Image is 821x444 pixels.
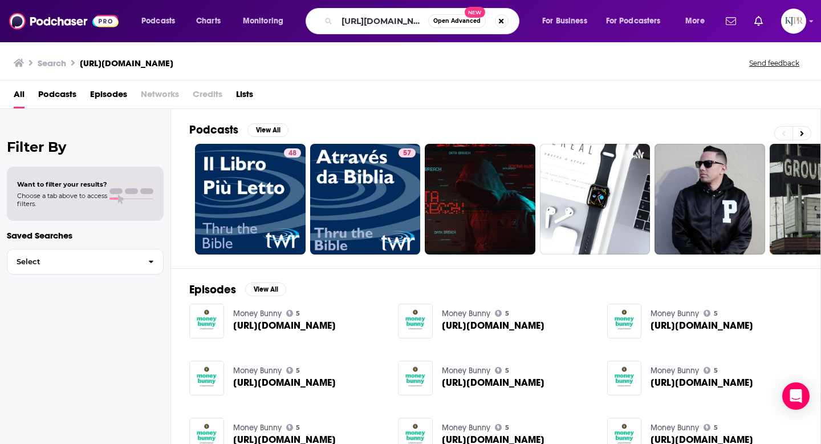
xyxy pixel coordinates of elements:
[750,11,767,31] a: Show notifications dropdown
[714,368,718,373] span: 5
[196,13,221,29] span: Charts
[80,58,173,68] h3: [URL][DOMAIN_NAME]
[296,425,300,430] span: 5
[233,321,336,330] span: [URL][DOMAIN_NAME]
[398,361,433,395] img: https://podcasts.apple.com/us/podcast/money-bunny/id1558909332
[189,282,286,297] a: EpisodesView All
[233,366,282,376] a: Money Bunny
[189,123,238,137] h2: Podcasts
[236,85,253,108] a: Lists
[245,282,286,296] button: View All
[9,10,119,32] img: Podchaser - Follow, Share and Rate Podcasts
[495,367,509,374] a: 5
[746,58,803,68] button: Send feedback
[286,367,300,374] a: 5
[195,144,306,255] a: 48
[542,13,587,29] span: For Business
[442,321,544,330] span: [URL][DOMAIN_NAME]
[38,58,66,68] h3: Search
[704,424,718,431] a: 5
[651,378,753,388] span: [URL][DOMAIN_NAME]
[233,423,282,433] a: Money Bunny
[316,8,530,34] div: Search podcasts, credits, & more...
[651,309,699,318] a: Money Bunny
[189,12,227,30] a: Charts
[442,423,490,433] a: Money Bunny
[7,249,164,275] button: Select
[284,148,301,158] a: 48
[704,310,718,317] a: 5
[398,304,433,338] img: https://podcasts.apple.com/us/podcast/money-bunny/id1558909332
[781,9,806,34] span: Logged in as KJPRpodcast
[189,123,288,137] a: PodcastsView All
[607,304,642,338] img: https://podcasts.apple.com/us/podcast/money-bunny/id1558909332
[90,85,127,108] a: Episodes
[14,85,25,108] a: All
[399,148,416,158] a: 57
[607,361,642,395] img: https://podcasts.apple.com/us/podcast/money-bunny/id1558909332
[7,139,164,155] h2: Filter By
[599,12,677,30] button: open menu
[337,12,428,30] input: Search podcasts, credits, & more...
[189,361,224,395] img: https://podcasts.apple.com/us/podcast/money-bunny/id1558909332
[17,192,107,208] span: Choose a tab above to access filters.
[495,310,509,317] a: 5
[495,424,509,431] a: 5
[286,310,300,317] a: 5
[233,321,336,330] a: https://podcasts.apple.com/us/podcast/money-bunny/id1558909332
[505,368,509,373] span: 5
[651,321,753,330] a: https://podcasts.apple.com/us/podcast/money-bunny/id1558909332
[247,123,288,137] button: View All
[442,309,490,318] a: Money Bunny
[433,18,481,24] span: Open Advanced
[677,12,719,30] button: open menu
[651,423,699,433] a: Money Bunny
[7,230,164,241] p: Saved Searches
[310,144,421,255] a: 57
[243,13,283,29] span: Monitoring
[7,258,139,265] span: Select
[651,321,753,330] span: [URL][DOMAIN_NAME]
[534,12,601,30] button: open menu
[38,85,76,108] a: Podcasts
[235,12,298,30] button: open menu
[193,85,222,108] span: Credits
[442,378,544,388] a: https://podcasts.apple.com/us/podcast/money-bunny/id1558909332
[296,311,300,316] span: 5
[189,304,224,338] a: https://podcasts.apple.com/us/podcast/money-bunny/id1558909332
[17,180,107,188] span: Want to filter your results?
[505,425,509,430] span: 5
[606,13,661,29] span: For Podcasters
[428,14,486,28] button: Open AdvancedNew
[141,85,179,108] span: Networks
[233,309,282,318] a: Money Bunny
[442,321,544,330] a: https://podcasts.apple.com/us/podcast/money-bunny/id1558909332
[286,424,300,431] a: 5
[782,382,810,410] div: Open Intercom Messenger
[233,378,336,388] span: [URL][DOMAIN_NAME]
[781,9,806,34] button: Show profile menu
[505,311,509,316] span: 5
[704,367,718,374] a: 5
[133,12,190,30] button: open menu
[714,425,718,430] span: 5
[189,282,236,297] h2: Episodes
[442,378,544,388] span: [URL][DOMAIN_NAME]
[651,366,699,376] a: Money Bunny
[714,311,718,316] span: 5
[233,378,336,388] a: https://podcasts.apple.com/us/podcast/money-bunny/id1558909332
[288,148,296,159] span: 48
[685,13,705,29] span: More
[442,366,490,376] a: Money Bunny
[781,9,806,34] img: User Profile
